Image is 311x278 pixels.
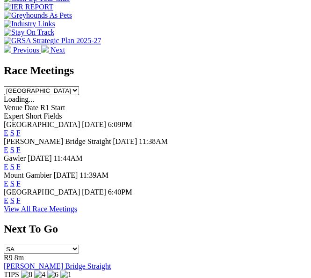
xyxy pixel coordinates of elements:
a: E [4,196,8,204]
a: [PERSON_NAME] Bridge Straight [4,262,111,270]
span: Previous [13,46,39,54]
h2: Next To Go [4,222,307,235]
a: F [16,145,21,153]
img: Industry Links [4,20,55,28]
span: Short [26,112,42,120]
span: Venue [4,103,22,111]
span: 8m [14,253,24,261]
span: Expert [4,112,24,120]
a: F [16,128,21,136]
span: Next [51,46,65,54]
span: R9 [4,253,13,261]
span: [PERSON_NAME] Bridge Straight [4,137,111,145]
span: [GEOGRAPHIC_DATA] [4,120,80,128]
a: F [16,162,21,170]
a: View All Race Meetings [4,204,77,212]
span: [GEOGRAPHIC_DATA] [4,188,80,195]
a: E [4,162,8,170]
img: Stay On Track [4,28,54,37]
a: S [10,128,14,136]
a: Next [41,46,65,54]
img: IER REPORT [4,3,53,11]
a: S [10,179,14,187]
span: 11:39AM [80,171,108,179]
img: chevron-left-pager-white.svg [4,45,11,53]
span: Mount Gambier [4,171,52,179]
span: Fields [43,112,62,120]
a: E [4,128,8,136]
a: S [10,196,14,204]
span: 6:09PM [108,120,132,128]
a: E [4,179,8,187]
img: GRSA Strategic Plan 2025-27 [4,37,101,45]
span: Date [24,103,38,111]
span: [DATE] [113,137,137,145]
span: TIPS [4,270,19,278]
a: F [16,179,21,187]
span: [DATE] [82,188,106,195]
h2: Race Meetings [4,64,307,76]
span: [DATE] [28,154,52,162]
a: S [10,145,14,153]
span: 6:40PM [108,188,132,195]
span: [DATE] [54,171,78,179]
a: Previous [4,46,41,54]
span: Gawler [4,154,26,162]
img: chevron-right-pager-white.svg [41,45,49,53]
a: F [16,196,21,204]
span: 11:38AM [139,137,168,145]
a: E [4,145,8,153]
a: S [10,162,14,170]
span: 11:44AM [54,154,83,162]
span: [DATE] [82,120,106,128]
img: Greyhounds As Pets [4,11,72,20]
span: R1 Start [40,103,65,111]
span: Loading... [4,95,34,103]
